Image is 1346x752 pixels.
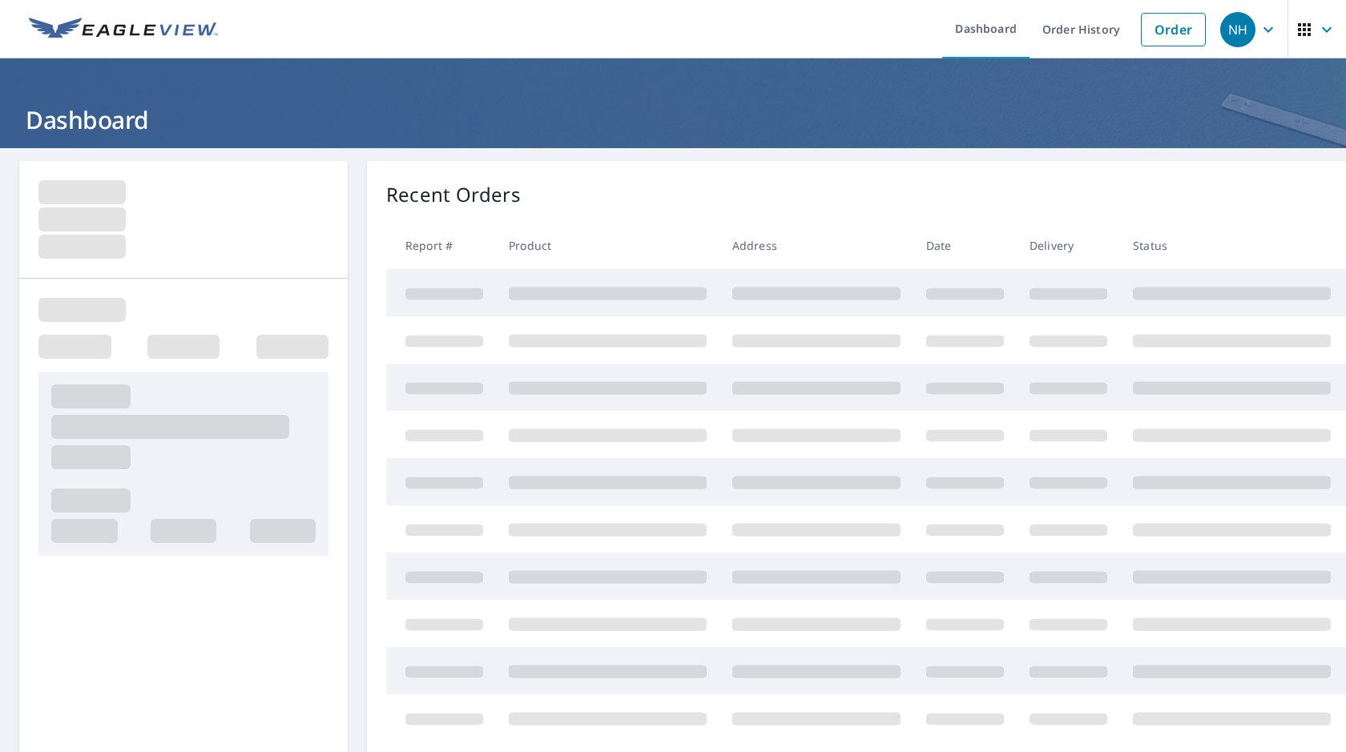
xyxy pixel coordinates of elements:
[1017,222,1120,269] th: Delivery
[1220,12,1255,47] div: NH
[386,180,521,209] p: Recent Orders
[1120,222,1344,269] th: Status
[29,18,218,42] img: EV Logo
[19,103,1327,136] h1: Dashboard
[1141,13,1206,46] a: Order
[496,222,719,269] th: Product
[719,222,913,269] th: Address
[913,222,1017,269] th: Date
[386,222,496,269] th: Report #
